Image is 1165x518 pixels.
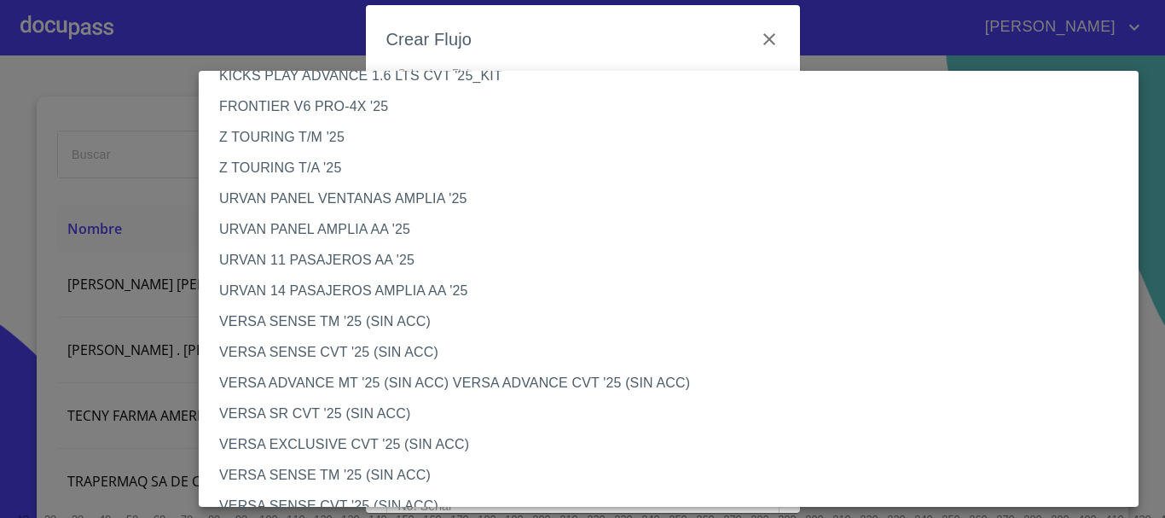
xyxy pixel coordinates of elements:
li: URVAN PANEL AMPLIA AA '25 [199,214,1151,245]
li: Z TOURING T/A '25 [199,153,1151,183]
li: FRONTIER V6 PRO-4X '25 [199,91,1151,122]
li: VERSA SR CVT '25 (SIN ACC) [199,399,1151,429]
li: KICKS PLAY ADVANCE 1.6 LTS CVT '25_KIT [199,61,1151,91]
li: VERSA SENSE TM '25 (SIN ACC) [199,306,1151,337]
li: URVAN 14 PASAJEROS AMPLIA AA '25 [199,276,1151,306]
li: Z TOURING T/M '25 [199,122,1151,153]
li: URVAN PANEL VENTANAS AMPLIA '25 [199,183,1151,214]
li: VERSA SENSE TM '25 (SIN ACC) [199,460,1151,491]
li: VERSA SENSE CVT '25 (SIN ACC) [199,337,1151,368]
li: URVAN 11 PASAJEROS AA '25 [199,245,1151,276]
li: VERSA ADVANCE MT '25 (SIN ACC) VERSA ADVANCE CVT '25 (SIN ACC) [199,368,1151,399]
li: VERSA EXCLUSIVE CVT '25 (SIN ACC) [199,429,1151,460]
